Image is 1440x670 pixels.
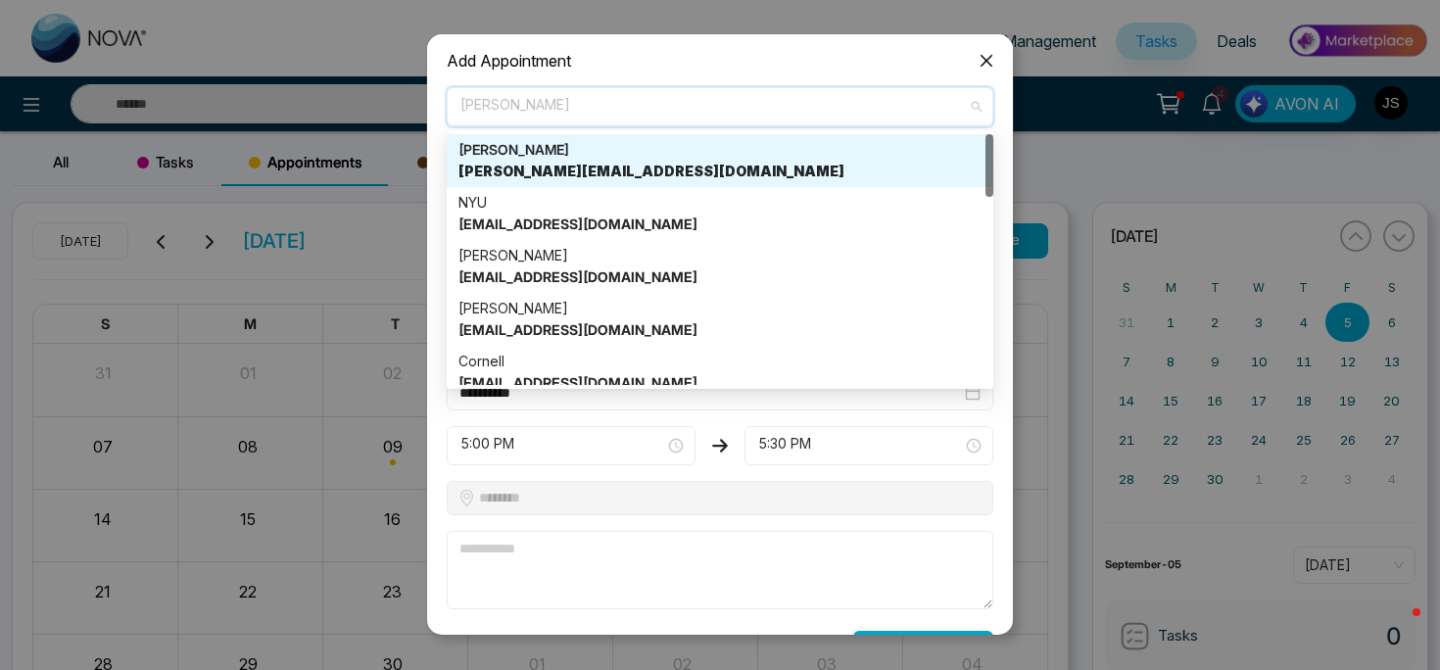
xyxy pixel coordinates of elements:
strong: [EMAIL_ADDRESS][DOMAIN_NAME] [458,321,697,338]
div: NYU [458,192,982,235]
iframe: Intercom live chat [1373,603,1420,650]
strong: [EMAIL_ADDRESS][DOMAIN_NAME] [458,215,697,232]
button: Create [853,631,993,669]
span: close [979,53,994,69]
strong: [PERSON_NAME][EMAIL_ADDRESS][DOMAIN_NAME] [458,163,844,179]
div: [PERSON_NAME] [458,245,982,288]
span: 5:00 PM [460,429,682,462]
div: [PERSON_NAME] [458,298,982,341]
div: Cornell [458,351,982,394]
button: Close [960,34,1013,87]
strong: [EMAIL_ADDRESS][DOMAIN_NAME] [458,268,697,285]
div: [PERSON_NAME] [460,90,962,149]
span: 5:30 PM [758,429,980,462]
div: [PERSON_NAME] [458,139,982,182]
div: Add Appointment [447,50,993,72]
strong: [EMAIL_ADDRESS][DOMAIN_NAME] [458,374,697,391]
